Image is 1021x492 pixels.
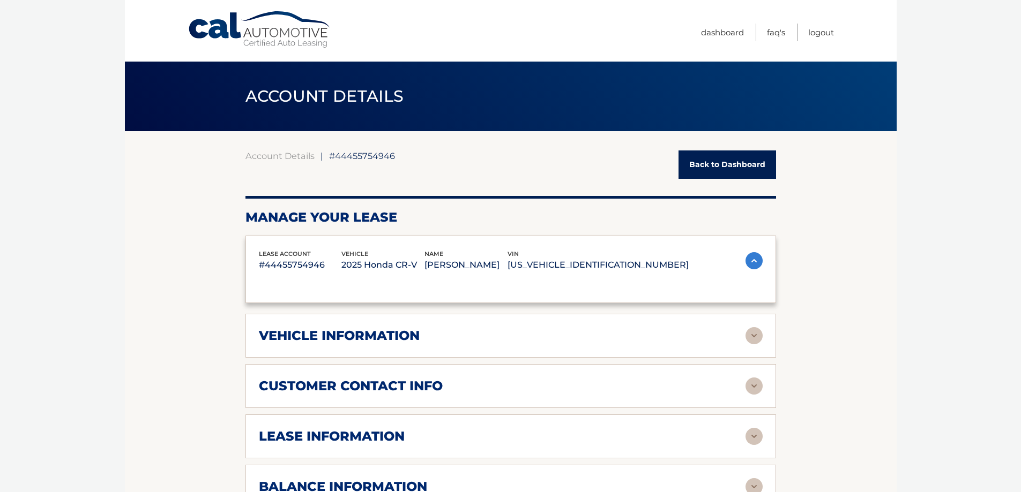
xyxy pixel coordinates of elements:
a: Cal Automotive [188,11,332,49]
a: Dashboard [701,24,744,41]
p: 2025 Honda CR-V [341,258,424,273]
a: Logout [808,24,834,41]
a: Account Details [245,150,315,161]
img: accordion-rest.svg [746,377,763,395]
a: Back to Dashboard [679,150,776,179]
img: accordion-active.svg [746,252,763,269]
span: | [321,150,323,161]
p: [US_VEHICLE_IDENTIFICATION_NUMBER] [508,258,689,273]
span: vin [508,250,519,258]
span: ACCOUNT DETAILS [245,86,404,106]
span: #44455754946 [329,150,395,161]
img: accordion-rest.svg [746,428,763,445]
h2: lease information [259,428,405,444]
a: FAQ's [767,24,785,41]
p: #44455754946 [259,258,342,273]
span: lease account [259,250,311,258]
h2: Manage Your Lease [245,209,776,225]
span: Monthly Payment [259,288,322,296]
span: Monthly sales Tax [366,288,432,296]
span: Total Monthly Payment [474,288,558,296]
h2: customer contact info [259,378,443,394]
h2: vehicle information [259,328,420,344]
span: name [424,250,443,258]
span: vehicle [341,250,368,258]
img: accordion-rest.svg [746,327,763,344]
p: [PERSON_NAME] [424,258,508,273]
